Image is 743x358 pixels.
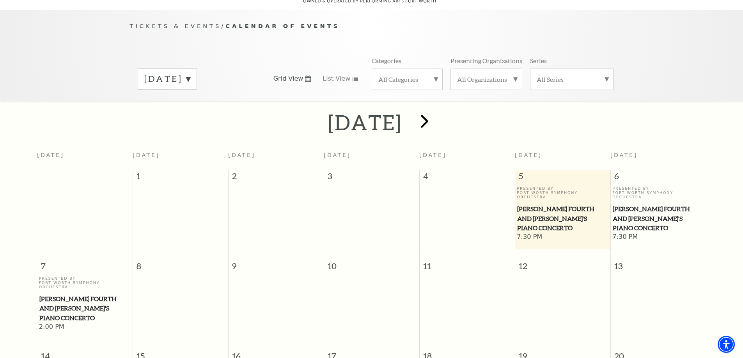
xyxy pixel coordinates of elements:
[517,186,608,199] p: Presented By Fort Worth Symphony Orchestra
[537,75,607,83] label: All Series
[611,170,706,186] span: 6
[324,249,419,276] span: 10
[133,249,228,276] span: 8
[37,147,133,170] th: [DATE]
[323,74,350,83] span: List View
[517,204,608,233] a: Brahms Fourth and Grieg's Piano Concerto
[39,323,131,332] span: 2:00 PM
[612,186,704,199] p: Presented By Fort Worth Symphony Orchestra
[409,109,438,136] button: next
[39,294,130,323] span: [PERSON_NAME] Fourth and [PERSON_NAME]'s Piano Concerto
[515,152,542,158] span: [DATE]
[612,204,704,233] a: Brahms Fourth and Grieg's Piano Concerto
[718,336,735,353] div: Accessibility Menu
[420,249,515,276] span: 11
[225,23,340,29] span: Calendar of Events
[515,170,610,186] span: 5
[37,249,133,276] span: 7
[450,56,522,65] p: Presenting Organizations
[324,152,351,158] span: [DATE]
[419,152,447,158] span: [DATE]
[229,170,324,186] span: 2
[130,23,222,29] span: Tickets & Events
[517,233,608,242] span: 7:30 PM
[273,74,303,83] span: Grid View
[613,204,704,233] span: [PERSON_NAME] Fourth and [PERSON_NAME]'s Piano Concerto
[611,249,706,276] span: 13
[133,152,160,158] span: [DATE]
[420,170,515,186] span: 4
[130,21,614,31] p: /
[144,73,190,85] label: [DATE]
[530,56,547,65] p: Series
[612,233,704,242] span: 7:30 PM
[228,152,255,158] span: [DATE]
[39,276,131,289] p: Presented By Fort Worth Symphony Orchestra
[378,75,436,83] label: All Categories
[610,152,638,158] span: [DATE]
[328,110,402,135] h2: [DATE]
[372,56,401,65] p: Categories
[517,204,608,233] span: [PERSON_NAME] Fourth and [PERSON_NAME]'s Piano Concerto
[133,170,228,186] span: 1
[229,249,324,276] span: 9
[457,75,516,83] label: All Organizations
[324,170,419,186] span: 3
[39,294,131,323] a: Brahms Fourth and Grieg's Piano Concerto
[515,249,610,276] span: 12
